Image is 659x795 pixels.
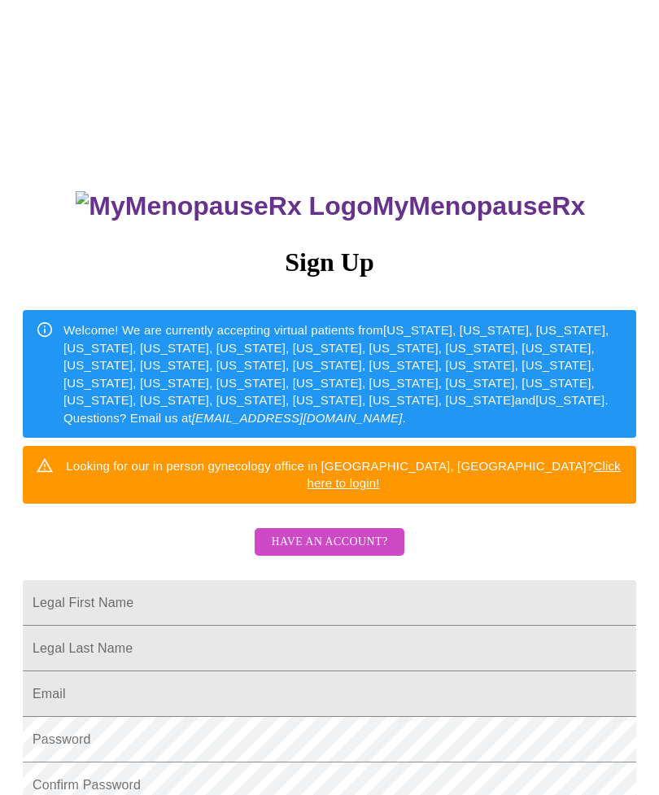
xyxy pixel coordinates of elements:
[192,411,403,425] em: [EMAIL_ADDRESS][DOMAIN_NAME]
[255,528,404,557] button: Have an account?
[23,247,636,277] h3: Sign Up
[308,459,621,490] a: Click here to login!
[63,315,623,433] div: Welcome! We are currently accepting virtual patients from [US_STATE], [US_STATE], [US_STATE], [US...
[271,532,387,553] span: Have an account?
[251,546,408,560] a: Have an account?
[25,191,637,221] h3: MyMenopauseRx
[76,191,372,221] img: MyMenopauseRx Logo
[63,451,623,499] div: Looking for our in person gynecology office in [GEOGRAPHIC_DATA], [GEOGRAPHIC_DATA]?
